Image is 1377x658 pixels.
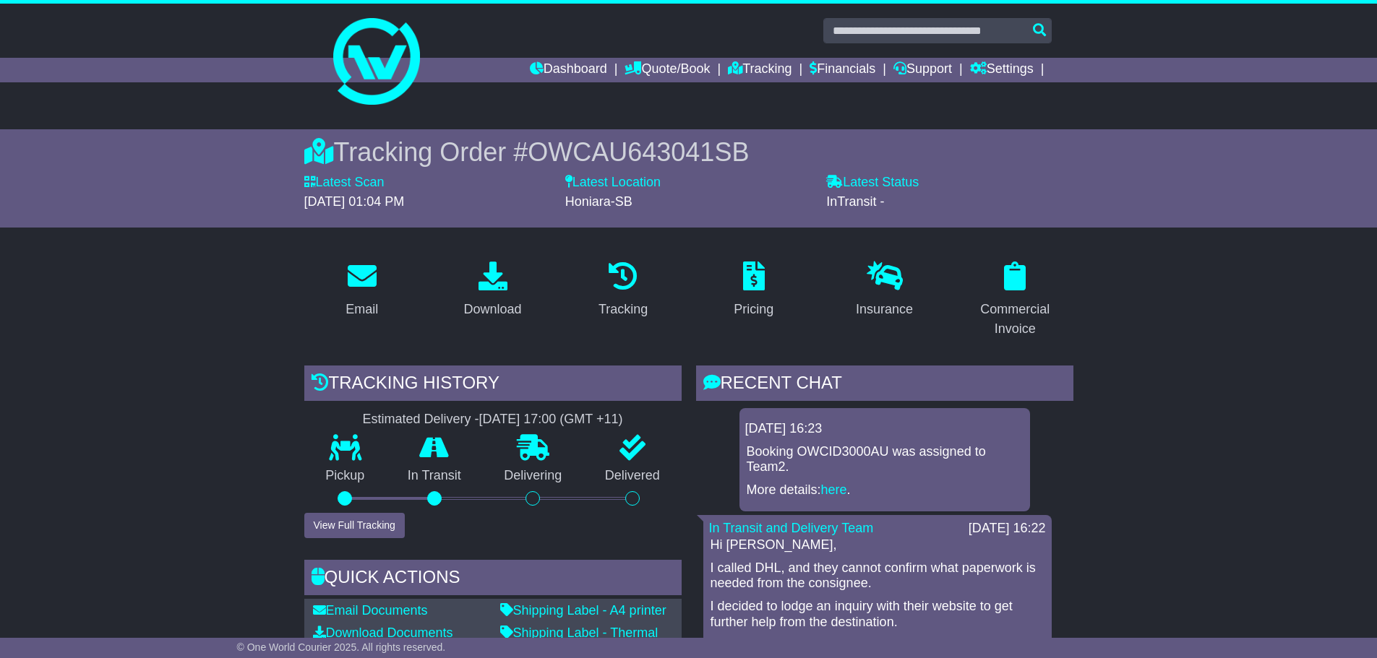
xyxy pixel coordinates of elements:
p: Delivered [583,468,682,484]
div: Tracking history [304,365,682,404]
div: RECENT CHAT [696,365,1073,404]
div: Pricing [734,300,773,319]
p: I decided to lodge an inquiry with their website to get further help from the destination. [711,599,1044,630]
label: Latest Location [565,175,661,191]
a: In Transit and Delivery Team [709,521,874,535]
a: Support [893,58,952,82]
p: Delivering [483,468,584,484]
div: Quick Actions [304,560,682,599]
a: Dashboard [530,58,607,82]
div: Estimated Delivery - [304,412,682,428]
span: OWCAU643041SB [528,137,749,167]
div: Tracking Order # [304,137,1073,168]
p: More details: . [747,482,1023,498]
span: [DATE] 01:04 PM [304,194,405,209]
a: here [821,482,847,497]
p: Pickup [304,468,387,484]
a: Tracking [728,58,792,82]
a: Quote/Book [625,58,710,82]
a: Settings [970,58,1034,82]
p: In Transit [386,468,483,484]
div: [DATE] 16:23 [745,421,1024,437]
a: Shipping Label - A4 printer [500,603,666,618]
a: Email Documents [313,603,428,618]
span: © One World Courier 2025. All rights reserved. [237,641,446,653]
div: Commercial Invoice [966,300,1064,339]
a: Download Documents [313,625,453,640]
p: Hi [PERSON_NAME], [711,537,1044,553]
label: Latest Status [826,175,919,191]
div: Tracking [599,300,648,319]
a: Shipping Label - Thermal printer [500,625,659,656]
a: Financials [810,58,875,82]
a: Pricing [724,256,783,324]
div: Insurance [856,300,913,319]
p: I called DHL, and they cannot confirm what paperwork is needed from the consignee. [711,560,1044,592]
a: Tracking [589,256,657,324]
span: InTransit - [826,194,884,209]
div: [DATE] 16:22 [969,521,1046,537]
p: Booking OWCID3000AU was assigned to Team2. [747,444,1023,475]
label: Latest Scan [304,175,385,191]
a: Email [336,256,387,324]
a: Commercial Invoice [957,256,1073,344]
div: Download [463,300,521,319]
a: Download [454,256,531,324]
div: [DATE] 17:00 (GMT +11) [479,412,623,428]
button: View Full Tracking [304,513,405,538]
span: Honiara-SB [565,194,632,209]
div: Email [346,300,378,319]
a: Insurance [846,256,922,324]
